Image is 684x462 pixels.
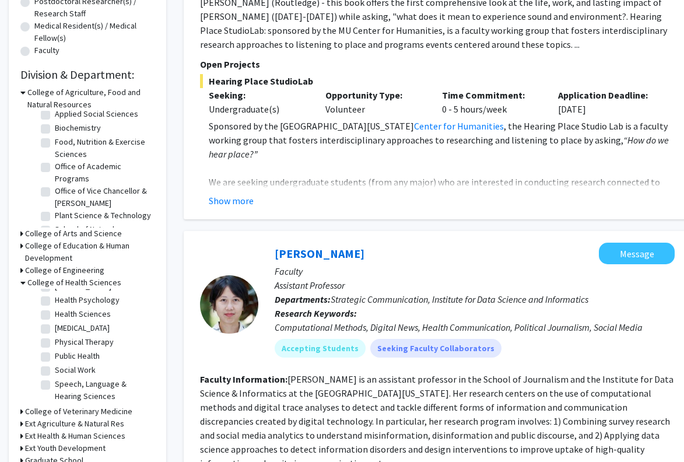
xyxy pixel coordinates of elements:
[25,264,104,276] h3: College of Engineering
[55,122,101,134] label: Biochemistry
[275,246,364,261] a: [PERSON_NAME]
[55,136,152,160] label: Food, Nutrition & Exercise Sciences
[20,68,155,82] h2: Division & Department:
[209,88,308,102] p: Seeking:
[55,322,110,334] label: [MEDICAL_DATA]
[34,44,59,57] label: Faculty
[55,364,96,376] label: Social Work
[27,86,155,111] h3: College of Agriculture, Food and Natural Resources
[549,88,666,116] div: [DATE]
[25,430,125,442] h3: Ext Health & Human Sciences
[325,88,425,102] p: Opportunity Type:
[433,88,550,116] div: 0 - 5 hours/week
[209,194,254,208] button: Show more
[200,74,675,88] span: Hearing Place StudioLab
[25,442,106,454] h3: Ext Youth Development
[55,185,152,209] label: Office of Vice Chancellor & [PERSON_NAME]
[25,405,132,418] h3: College of Veterinary Medicine
[414,120,504,132] a: Center for Humanities
[275,293,331,305] b: Departments:
[370,339,501,358] mat-chip: Seeking Faculty Collaborators
[55,336,114,348] label: Physical Therapy
[442,88,541,102] p: Time Commitment:
[331,293,588,305] span: Strategic Communication, Institute for Data Science and Informatics
[25,418,124,430] h3: Ext Agriculture & Natural Res
[27,276,121,289] h3: College of Health Sciences
[55,294,120,306] label: Health Psychology
[25,228,122,240] h3: College of Arts and Science
[275,307,357,319] b: Research Keywords:
[209,119,675,161] p: Sponsored by the [GEOGRAPHIC_DATA][US_STATE] , the Hearing Place Studio Lab is a faculty working ...
[599,243,675,264] button: Message Chau Tong
[55,209,151,222] label: Plant Science & Technology
[317,88,433,116] div: Volunteer
[209,175,675,245] p: We are seeking undergraduate students (from any major) who are interested in conducting research ...
[25,240,155,264] h3: College of Education & Human Development
[275,264,675,278] p: Faculty
[55,350,100,362] label: Public Health
[200,373,287,385] b: Faculty Information:
[55,160,152,185] label: Office of Academic Programs
[55,223,152,248] label: School of Natural Resources
[275,339,366,358] mat-chip: Accepting Students
[275,278,675,292] p: Assistant Professor
[34,20,155,44] label: Medical Resident(s) / Medical Fellow(s)
[275,320,675,334] div: Computational Methods, Digital News, Health Communication, Political Journalism, Social Media
[55,308,111,320] label: Health Sciences
[200,57,675,71] p: Open Projects
[558,88,657,102] p: Application Deadline:
[9,409,50,453] iframe: Chat
[55,378,152,402] label: Speech, Language & Hearing Sciences
[209,102,308,116] div: Undergraduate(s)
[55,108,138,120] label: Applied Social Sciences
